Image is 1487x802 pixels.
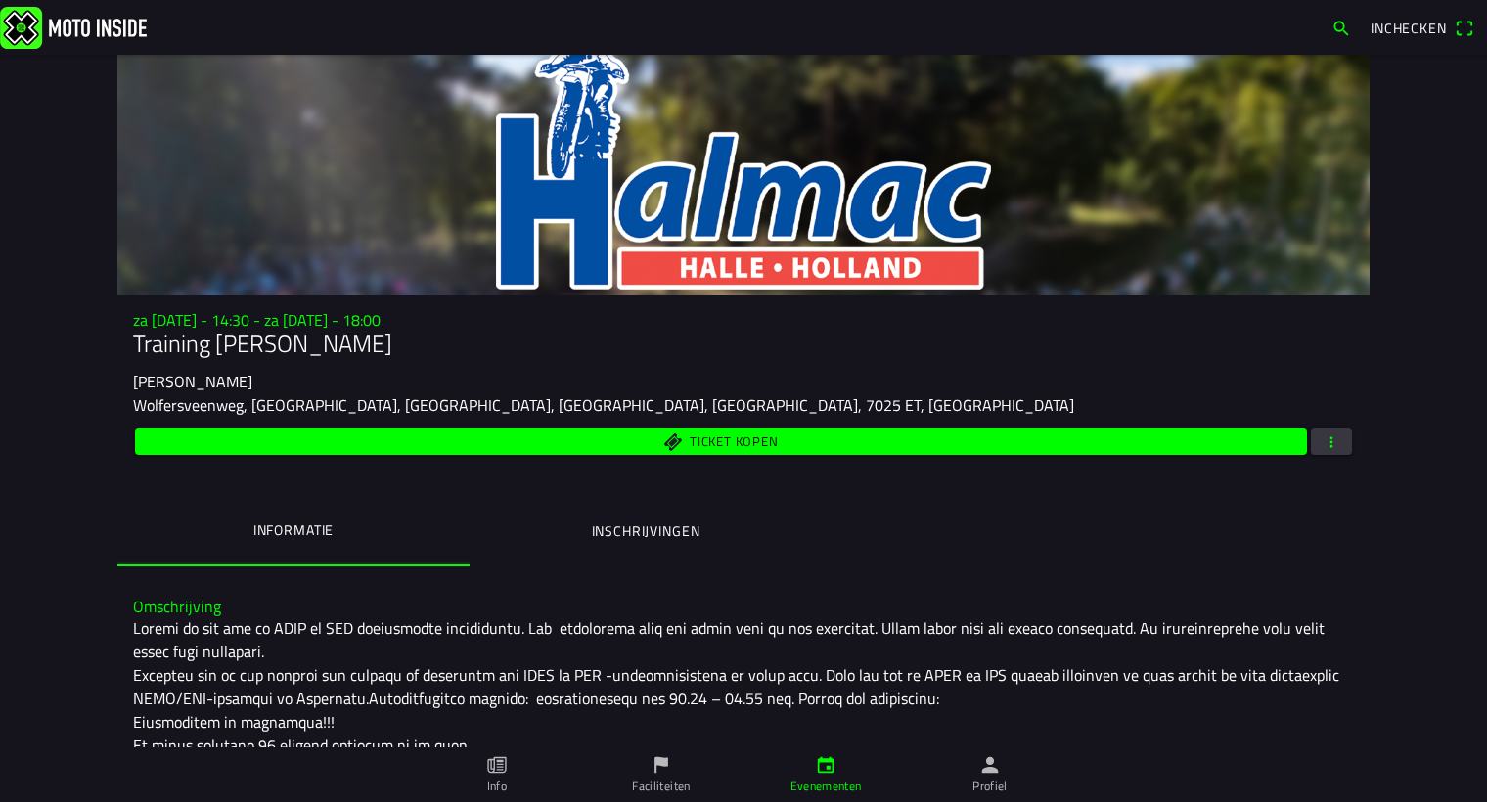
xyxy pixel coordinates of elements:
ion-icon: paper [486,754,508,776]
ion-label: Info [487,778,507,795]
h3: Omschrijving [133,598,1354,616]
ion-icon: flag [651,754,672,776]
ion-text: [PERSON_NAME] [133,370,252,393]
ion-label: Faciliteiten [632,778,690,795]
ion-label: Profiel [972,778,1008,795]
ion-label: Evenementen [790,778,862,795]
a: Incheckenqr scanner [1361,11,1483,44]
span: Ticket kopen [690,435,778,448]
h3: za [DATE] - 14:30 - za [DATE] - 18:00 [133,311,1354,330]
ion-text: Wolfersveenweg, [GEOGRAPHIC_DATA], [GEOGRAPHIC_DATA], [GEOGRAPHIC_DATA], [GEOGRAPHIC_DATA], 7025 ... [133,393,1074,417]
ion-icon: calendar [815,754,836,776]
span: Inchecken [1371,18,1447,38]
a: search [1322,11,1361,44]
ion-icon: person [979,754,1001,776]
ion-label: Inschrijvingen [592,520,700,542]
ion-label: Informatie [253,519,334,541]
h1: Training [PERSON_NAME] [133,330,1354,358]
